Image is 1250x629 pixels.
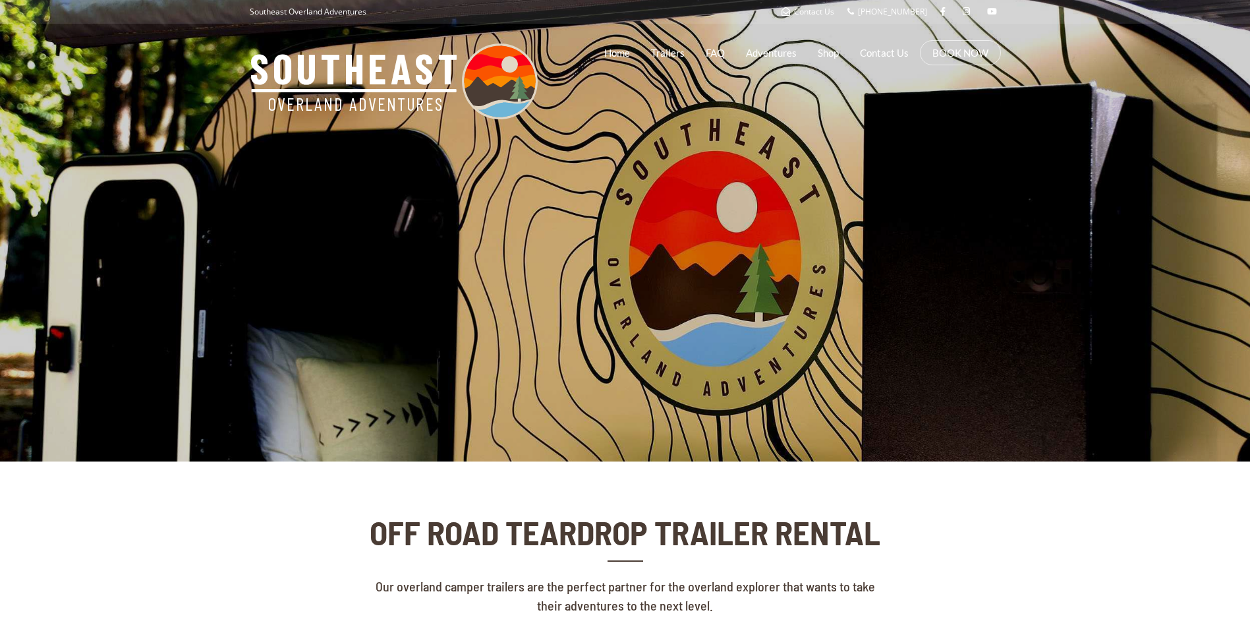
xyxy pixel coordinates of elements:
[794,6,834,17] span: Contact Us
[746,36,797,69] a: Adventures
[706,36,725,69] a: FAQ
[250,3,366,20] p: Southeast Overland Adventures
[818,36,839,69] a: Shop
[366,514,884,551] h2: OFF ROAD TEARDROP TRAILER RENTAL
[932,46,988,59] a: BOOK NOW
[858,6,927,17] span: [PHONE_NUMBER]
[604,36,630,69] a: Home
[250,44,538,119] img: Southeast Overland Adventures
[860,36,909,69] a: Contact Us
[651,36,685,69] a: Trailers
[847,6,927,17] a: [PHONE_NUMBER]
[781,6,834,17] a: Contact Us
